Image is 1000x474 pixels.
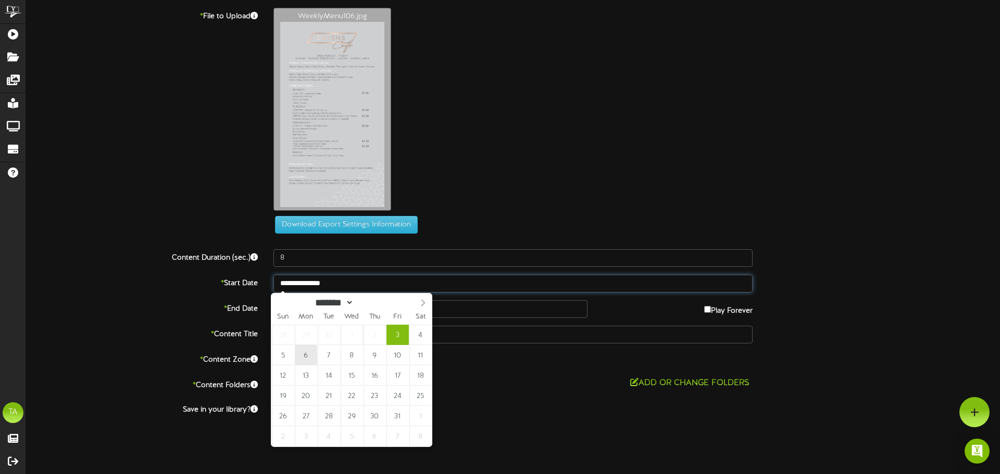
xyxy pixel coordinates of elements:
span: November 6, 2025 [364,426,386,446]
span: October 9, 2025 [364,345,386,365]
span: October 23, 2025 [364,386,386,406]
span: October 20, 2025 [295,386,317,406]
span: October 31, 2025 [386,406,409,426]
input: Title of this Content [273,326,753,343]
span: October 1, 2025 [341,325,363,345]
span: September 28, 2025 [272,325,294,345]
span: Thu [363,314,386,321]
span: Sun [271,314,294,321]
span: October 8, 2025 [341,345,363,365]
span: October 18, 2025 [409,365,432,386]
label: Content Zone [18,351,266,365]
span: October 15, 2025 [341,365,363,386]
span: October 29, 2025 [341,406,363,426]
label: Play Forever [704,300,753,316]
span: November 7, 2025 [386,426,409,446]
label: File to Upload [18,8,266,22]
label: Content Title [18,326,266,340]
span: November 5, 2025 [341,426,363,446]
span: October 26, 2025 [272,406,294,426]
label: End Date [18,300,266,314]
span: October 21, 2025 [318,386,340,406]
span: October 30, 2025 [364,406,386,426]
span: October 3, 2025 [386,325,409,345]
span: November 1, 2025 [409,406,432,426]
div: Open Intercom Messenger [965,439,990,464]
span: October 10, 2025 [386,345,409,365]
input: Year [354,297,391,308]
span: October 5, 2025 [272,345,294,365]
span: October 6, 2025 [295,345,317,365]
span: October 12, 2025 [272,365,294,386]
label: Content Folders [18,377,266,391]
span: October 24, 2025 [386,386,409,406]
label: Start Date [18,275,266,289]
span: October 14, 2025 [318,365,340,386]
span: September 30, 2025 [318,325,340,345]
input: Play Forever [704,306,711,313]
span: October 17, 2025 [386,365,409,386]
span: September 29, 2025 [295,325,317,345]
label: Save in your library? [18,401,266,415]
span: November 3, 2025 [295,426,317,446]
span: November 8, 2025 [409,426,432,446]
label: Content Duration (sec.) [18,249,266,263]
span: November 4, 2025 [318,426,340,446]
span: October 22, 2025 [341,386,363,406]
span: Wed [340,314,363,321]
span: October 16, 2025 [364,365,386,386]
span: Mon [294,314,317,321]
button: Add or Change Folders [627,377,753,390]
button: Download Export Settings Information [275,216,418,234]
div: TA [3,402,23,423]
span: October 27, 2025 [295,406,317,426]
span: Fri [386,314,409,321]
span: October 4, 2025 [409,325,432,345]
span: October 13, 2025 [295,365,317,386]
span: Tue [317,314,340,321]
span: October 11, 2025 [409,345,432,365]
span: October 7, 2025 [318,345,340,365]
span: Sat [409,314,432,321]
span: November 2, 2025 [272,426,294,446]
a: Download Export Settings Information [270,221,418,228]
span: October 25, 2025 [409,386,432,406]
span: October 2, 2025 [364,325,386,345]
span: October 19, 2025 [272,386,294,406]
span: October 28, 2025 [318,406,340,426]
